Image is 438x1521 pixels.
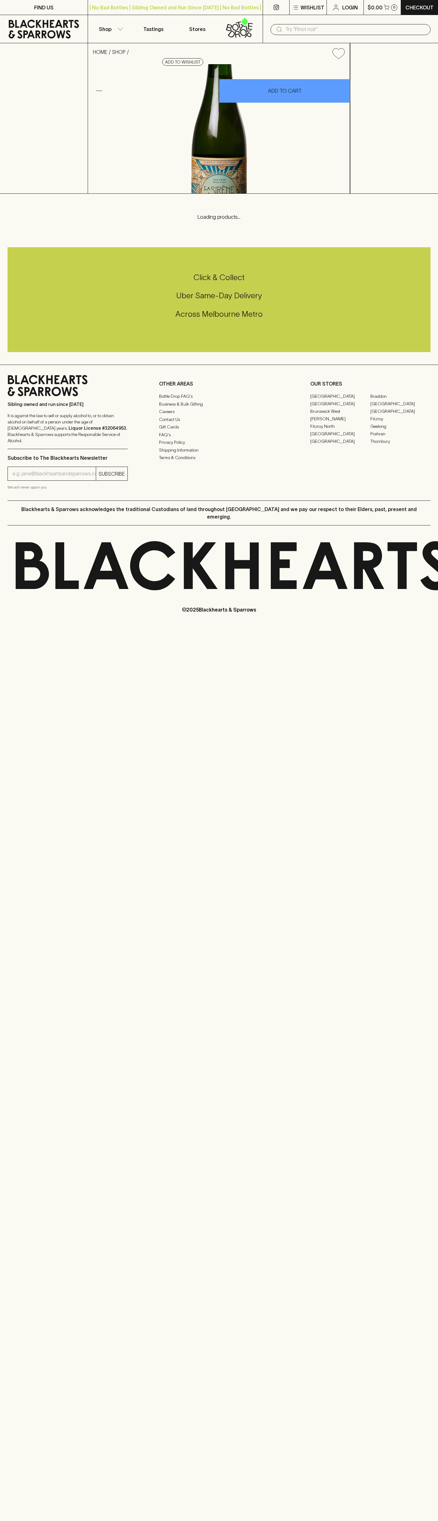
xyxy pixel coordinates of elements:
a: Terms & Conditions [159,454,279,462]
p: Loading products... [6,213,432,221]
a: Bottle Drop FAQ's [159,393,279,400]
a: [GEOGRAPHIC_DATA] [310,392,370,400]
p: Tastings [143,25,163,33]
p: FIND US [34,4,54,11]
a: [GEOGRAPHIC_DATA] [310,430,370,438]
p: ADD TO CART [268,87,301,95]
p: 0 [393,6,395,9]
p: We will never spam you [8,484,128,490]
a: Geelong [370,422,430,430]
a: Stores [175,15,219,43]
p: Login [342,4,358,11]
p: $0.00 [368,4,383,11]
a: HOME [93,49,107,55]
button: ADD TO CART [219,79,350,103]
a: Braddon [370,392,430,400]
p: OTHER AREAS [159,380,279,387]
p: SUBSCRIBE [99,470,125,478]
input: Try "Pinot noir" [286,24,425,34]
p: Sibling owned and run since [DATE] [8,401,128,407]
h5: Click & Collect [8,272,430,283]
a: Tastings [131,15,175,43]
a: [GEOGRAPHIC_DATA] [370,407,430,415]
input: e.g. jane@blackheartsandsparrows.com.au [13,469,96,479]
button: Add to wishlist [162,58,203,66]
a: [GEOGRAPHIC_DATA] [310,400,370,407]
a: Contact Us [159,416,279,423]
p: OUR STORES [310,380,430,387]
a: Brunswick West [310,407,370,415]
p: Shop [99,25,111,33]
strong: Liquor License #32064953 [69,426,126,431]
button: Shop [88,15,132,43]
a: Prahran [370,430,430,438]
p: Checkout [405,4,434,11]
a: Thornbury [370,438,430,445]
a: Privacy Policy [159,439,279,446]
a: Careers [159,408,279,416]
h5: Uber Same-Day Delivery [8,290,430,301]
button: SUBSCRIBE [96,467,127,480]
p: Blackhearts & Sparrows acknowledges the traditional Custodians of land throughout [GEOGRAPHIC_DAT... [12,505,426,520]
a: [PERSON_NAME] [310,415,370,422]
a: Gift Cards [159,423,279,431]
p: Stores [189,25,205,33]
button: Add to wishlist [330,46,347,62]
a: Shipping Information [159,446,279,454]
h5: Across Melbourne Metro [8,309,430,319]
a: FAQ's [159,431,279,438]
a: [GEOGRAPHIC_DATA] [370,400,430,407]
a: Fitzroy North [310,422,370,430]
a: Business & Bulk Gifting [159,400,279,408]
p: It is against the law to sell or supply alcohol to, or to obtain alcohol on behalf of a person un... [8,412,128,444]
img: 50758.png [88,64,350,193]
p: Wishlist [301,4,324,11]
p: Subscribe to The Blackhearts Newsletter [8,454,128,462]
a: SHOP [112,49,126,55]
a: [GEOGRAPHIC_DATA] [310,438,370,445]
a: Fitzroy [370,415,430,422]
div: Call to action block [8,247,430,352]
